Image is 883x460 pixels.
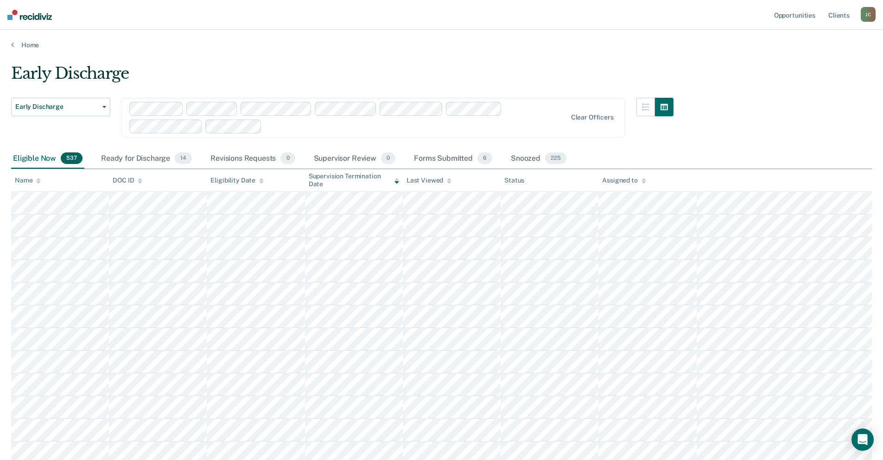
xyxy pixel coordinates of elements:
[11,64,673,90] div: Early Discharge
[504,176,524,184] div: Status
[11,149,84,169] div: Eligible Now537
[11,98,110,116] button: Early Discharge
[571,113,614,121] div: Clear officers
[99,149,194,169] div: Ready for Discharge14
[312,149,398,169] div: Supervisor Review0
[861,7,876,22] button: JC
[381,152,395,164] span: 0
[851,428,874,451] div: Open Intercom Messenger
[309,172,399,188] div: Supervision Termination Date
[545,152,566,164] span: 225
[861,7,876,22] div: J C
[412,149,494,169] div: Forms Submitted6
[61,152,83,164] span: 537
[175,152,192,164] span: 14
[210,176,264,184] div: Eligibility Date
[15,176,41,184] div: Name
[11,41,872,49] a: Home
[602,176,646,184] div: Assigned to
[477,152,492,164] span: 6
[280,152,295,164] span: 0
[7,10,52,20] img: Recidiviz
[113,176,142,184] div: DOC ID
[209,149,297,169] div: Revisions Requests0
[509,149,568,169] div: Snoozed225
[15,103,99,111] span: Early Discharge
[407,176,451,184] div: Last Viewed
